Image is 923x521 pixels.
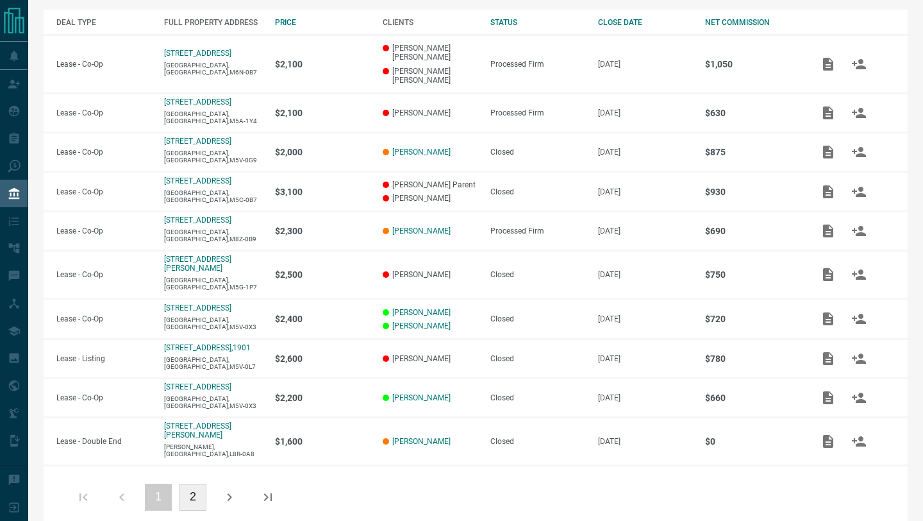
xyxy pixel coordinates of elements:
[598,148,693,157] p: [DATE]
[844,393,874,402] span: Match Clients
[813,59,844,68] span: Add / View Documents
[179,484,206,511] button: 2
[56,60,151,69] p: Lease - Co-Op
[705,393,800,403] p: $660
[383,194,478,203] p: [PERSON_NAME]
[705,314,800,324] p: $720
[490,18,585,27] div: STATUS
[813,354,844,363] span: Add / View Documents
[275,108,370,118] p: $2,100
[164,98,231,107] p: [STREET_ADDRESS]
[598,60,693,69] p: [DATE]
[598,18,693,27] div: CLOSE DATE
[392,226,451,235] a: [PERSON_NAME]
[56,226,151,235] p: Lease - Co-Op
[275,269,370,280] p: $2,500
[164,382,231,391] a: [STREET_ADDRESS]
[164,176,231,185] a: [STREET_ADDRESS]
[145,484,172,511] button: 1
[56,108,151,117] p: Lease - Co-Op
[164,49,231,58] a: [STREET_ADDRESS]
[844,270,874,279] span: Match Clients
[705,269,800,280] p: $750
[598,314,693,323] p: [DATE]
[705,147,800,157] p: $875
[275,354,370,364] p: $2,600
[275,147,370,157] p: $2,000
[164,216,231,225] a: [STREET_ADDRESS]
[813,436,844,445] span: Add / View Documents
[844,226,874,235] span: Match Clients
[164,277,262,291] p: [GEOGRAPHIC_DATA],[GEOGRAPHIC_DATA],M5G-1P7
[598,354,693,363] p: [DATE]
[164,189,262,203] p: [GEOGRAPHIC_DATA],[GEOGRAPHIC_DATA],M5C-0B7
[490,108,585,117] div: Processed Firm
[490,148,585,157] div: Closed
[813,393,844,402] span: Add / View Documents
[164,395,262,409] p: [GEOGRAPHIC_DATA],[GEOGRAPHIC_DATA],M5V-0X3
[490,354,585,363] div: Closed
[490,60,585,69] div: Processed Firm
[813,314,844,323] span: Add / View Documents
[383,108,478,117] p: [PERSON_NAME]
[275,59,370,69] p: $2,100
[164,255,231,273] a: [STREET_ADDRESS][PERSON_NAME]
[164,422,231,440] a: [STREET_ADDRESS][PERSON_NAME]
[164,149,262,164] p: [GEOGRAPHIC_DATA],[GEOGRAPHIC_DATA],M5V-0G9
[56,270,151,279] p: Lease - Co-Op
[598,108,693,117] p: [DATE]
[813,270,844,279] span: Add / View Documents
[275,18,370,27] div: PRICE
[813,187,844,196] span: Add / View Documents
[490,314,585,323] div: Closed
[705,436,800,447] p: $0
[705,354,800,364] p: $780
[56,437,151,446] p: Lease - Double End
[598,226,693,235] p: [DATE]
[705,59,800,69] p: $1,050
[844,436,874,445] span: Match Clients
[275,187,370,197] p: $3,100
[164,356,262,370] p: [GEOGRAPHIC_DATA],[GEOGRAPHIC_DATA],M5V-0L7
[164,18,262,27] div: FULL PROPERTY ADDRESS
[490,270,585,279] div: Closed
[56,148,151,157] p: Lease - Co-Op
[844,59,874,68] span: Match Clients
[56,18,151,27] div: DEAL TYPE
[383,18,478,27] div: CLIENTS
[844,314,874,323] span: Match Clients
[490,437,585,446] div: Closed
[383,67,478,85] p: [PERSON_NAME] [PERSON_NAME]
[844,108,874,117] span: Match Clients
[164,316,262,330] p: [GEOGRAPHIC_DATA],[GEOGRAPHIC_DATA],M5V-0X3
[705,226,800,236] p: $690
[56,393,151,402] p: Lease - Co-Op
[392,148,451,157] a: [PERSON_NAME]
[383,180,478,189] p: [PERSON_NAME] Parent
[164,343,251,352] a: [STREET_ADDRESS],1901
[164,228,262,243] p: [GEOGRAPHIC_DATA],[GEOGRAPHIC_DATA],M8Z-0B9
[164,110,262,124] p: [GEOGRAPHIC_DATA],[GEOGRAPHIC_DATA],M5A-1Y4
[844,147,874,156] span: Match Clients
[164,303,231,312] a: [STREET_ADDRESS]
[383,44,478,62] p: [PERSON_NAME] [PERSON_NAME]
[164,137,231,146] a: [STREET_ADDRESS]
[598,270,693,279] p: [DATE]
[813,226,844,235] span: Add / View Documents
[490,187,585,196] div: Closed
[490,393,585,402] div: Closed
[598,187,693,196] p: [DATE]
[392,308,451,317] a: [PERSON_NAME]
[383,354,478,363] p: [PERSON_NAME]
[164,62,262,76] p: [GEOGRAPHIC_DATA],[GEOGRAPHIC_DATA],M6N-0B7
[275,226,370,236] p: $2,300
[598,437,693,446] p: [DATE]
[275,314,370,324] p: $2,400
